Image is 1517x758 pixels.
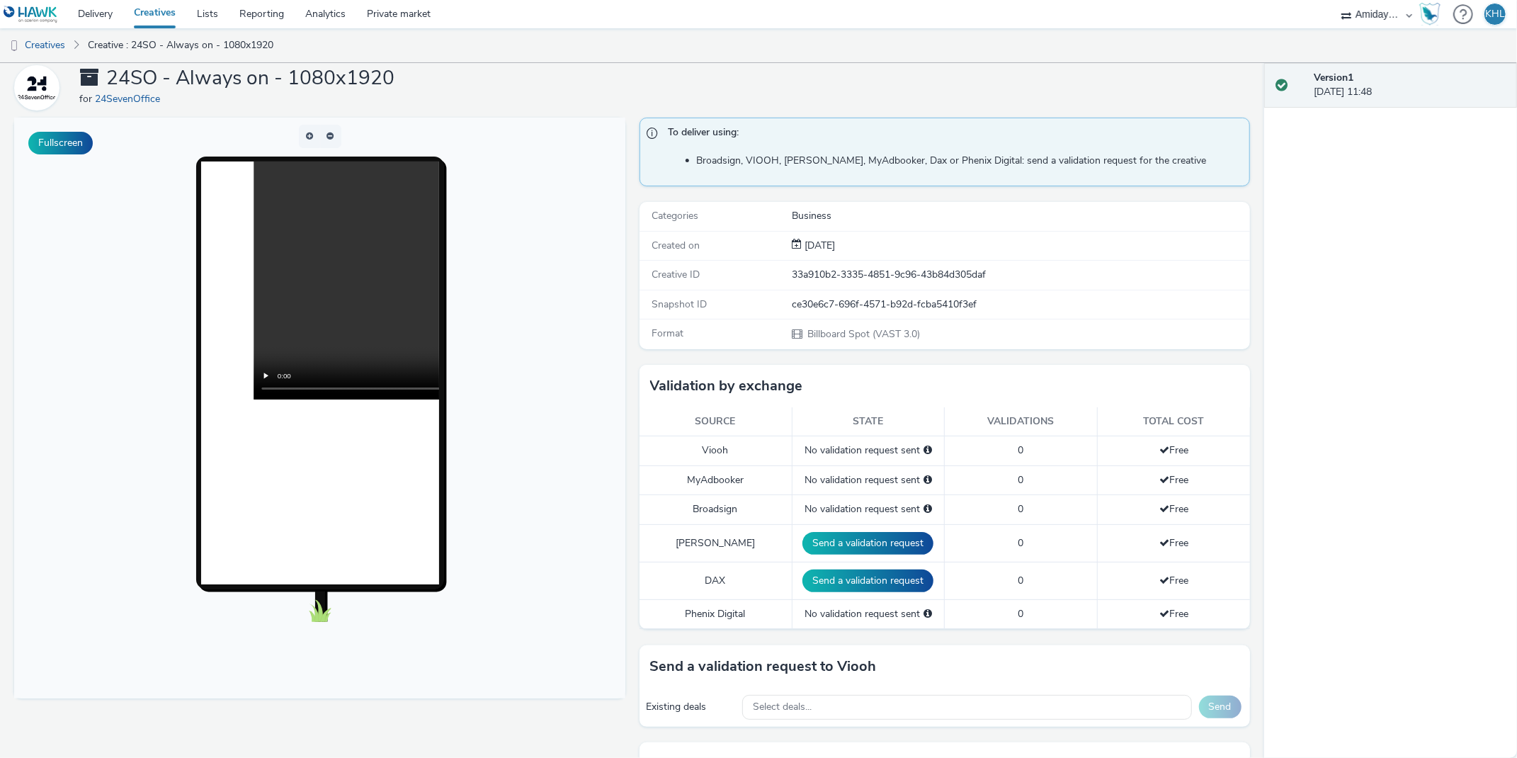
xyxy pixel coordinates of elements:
span: Categories [652,209,699,222]
th: Validations [945,407,1098,436]
button: Fullscreen [28,132,93,154]
span: Created on [652,239,700,252]
span: Billboard Spot (VAST 3.0) [806,327,920,341]
span: 0 [1018,502,1024,516]
span: Creative ID [652,268,700,281]
img: undefined Logo [4,6,58,23]
div: ce30e6c7-696f-4571-b92d-fcba5410f3ef [792,298,1249,312]
td: MyAdbooker [640,465,792,494]
img: dooh [7,39,21,53]
a: Hawk Academy [1419,3,1446,26]
h1: 24SO - Always on - 1080x1920 [79,65,394,92]
div: Please select a deal below and click on Send to send a validation request to MyAdbooker. [924,473,932,487]
div: Existing deals [647,700,735,714]
div: No validation request sent [800,443,938,458]
div: Creation 06 October 2025, 11:48 [802,239,835,253]
span: [DATE] [802,239,835,252]
button: Send [1199,696,1242,718]
span: 0 [1018,574,1024,587]
span: Snapshot ID [652,298,708,311]
img: 24SevenOffice [16,67,57,108]
a: Creative : 24SO - Always on - 1080x1920 [81,28,280,62]
span: for [79,92,95,106]
td: Broadsign [640,495,792,524]
span: Free [1159,473,1188,487]
img: Hawk Academy [1419,3,1441,26]
div: Please select a deal below and click on Send to send a validation request to Phenix Digital. [924,607,932,621]
span: Select deals... [754,701,812,713]
a: 24SevenOffice [14,81,65,94]
th: Source [640,407,792,436]
a: 24SevenOffice [95,92,166,106]
span: Free [1159,536,1188,550]
strong: Version 1 [1314,71,1353,84]
div: No validation request sent [800,473,938,487]
div: Please select a deal below and click on Send to send a validation request to Viooh. [924,443,932,458]
span: Format [652,327,684,340]
th: Total cost [1097,407,1250,436]
th: State [792,407,945,436]
span: To deliver using: [669,125,1236,144]
span: 0 [1018,607,1024,621]
span: 0 [1018,443,1024,457]
div: No validation request sent [800,607,938,621]
h3: Validation by exchange [650,375,803,397]
button: Send a validation request [802,532,933,555]
td: DAX [640,562,792,599]
div: 33a910b2-3335-4851-9c96-43b84d305daf [792,268,1249,282]
div: [DATE] 11:48 [1314,71,1506,100]
button: Send a validation request [802,570,933,592]
h3: Send a validation request to Viooh [650,656,877,677]
span: Free [1159,443,1188,457]
li: Broadsign, VIOOH, [PERSON_NAME], MyAdbooker, Dax or Phenix Digital: send a validation request for... [697,154,1243,168]
div: Please select a deal below and click on Send to send a validation request to Broadsign. [924,502,932,516]
td: Phenix Digital [640,599,792,628]
div: KHL [1485,4,1505,25]
span: Free [1159,574,1188,587]
span: Free [1159,607,1188,621]
td: [PERSON_NAME] [640,524,792,562]
span: Free [1159,502,1188,516]
td: Viooh [640,436,792,465]
div: Business [792,209,1249,223]
span: 0 [1018,473,1024,487]
span: 0 [1018,536,1024,550]
div: No validation request sent [800,502,938,516]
